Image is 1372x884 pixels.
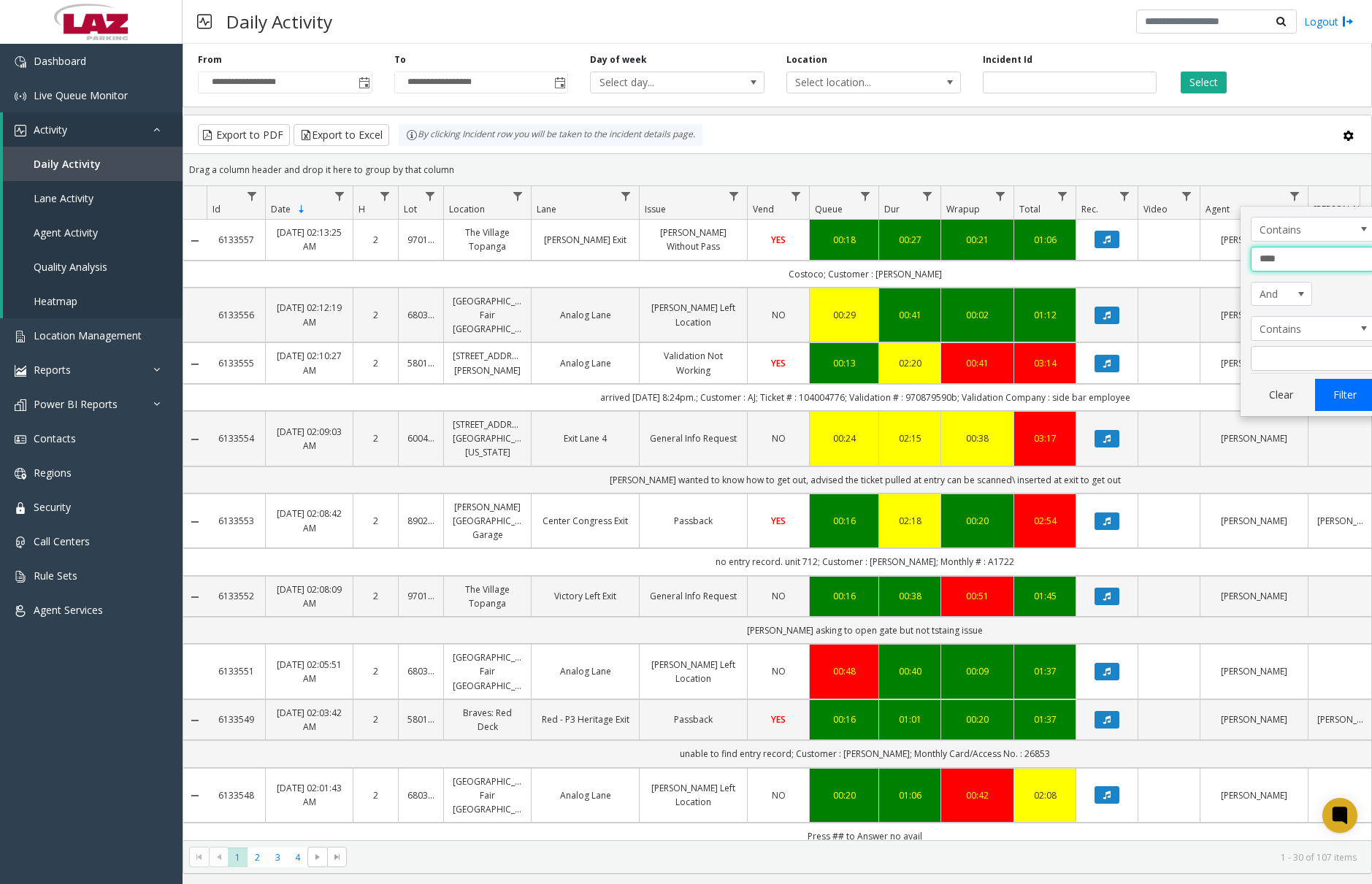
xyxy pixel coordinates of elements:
[590,53,647,66] label: Day of week
[819,514,870,528] a: 00:16
[15,537,26,548] img: 'icon'
[215,712,256,726] a: 6133549
[856,186,875,206] a: Queue Filter Menu
[756,712,800,726] a: YES
[407,514,434,528] a: 890202
[756,308,800,322] a: NO
[1023,356,1067,370] a: 03:14
[219,4,340,39] h3: Daily Activity
[330,186,350,206] a: Date Filter Menu
[756,514,800,528] a: YES
[819,308,870,322] div: 00:29
[453,583,522,610] a: The Village Topanga
[1209,664,1299,678] a: [PERSON_NAME]
[772,432,786,445] span: NO
[772,309,786,321] span: NO
[786,53,827,66] label: Location
[540,431,630,445] a: Exit Lane 4
[753,203,774,215] span: Vend
[888,233,932,247] a: 00:27
[3,284,183,318] a: Heatmap
[407,233,434,247] a: 970166
[756,664,800,678] a: NO
[421,186,440,206] a: Lot Filter Menu
[453,294,522,337] a: [GEOGRAPHIC_DATA] Fair [GEOGRAPHIC_DATA]
[950,233,1005,247] a: 00:21
[3,250,183,284] a: Quality Analysis
[1304,14,1354,29] a: Logout
[453,349,522,377] a: [STREET_ADDRESS][PERSON_NAME]
[819,233,870,247] div: 00:18
[271,203,291,215] span: Date
[1023,664,1067,678] a: 01:37
[648,301,738,328] a: [PERSON_NAME] Left Location
[756,589,800,603] a: NO
[540,308,630,322] a: Analog Lane
[1053,186,1073,206] a: Total Filter Menu
[888,788,932,802] div: 01:06
[771,234,786,246] span: YES
[183,358,207,370] a: Collapse Details
[950,712,1005,726] a: 00:20
[15,502,26,514] img: 'icon'
[819,712,870,726] a: 00:16
[819,664,870,678] a: 00:48
[1023,308,1067,322] div: 01:12
[819,356,870,370] a: 00:13
[888,664,932,678] div: 00:40
[648,781,738,809] a: [PERSON_NAME] Left Location
[183,591,207,603] a: Collapse Details
[771,713,786,726] span: YES
[1023,431,1067,445] a: 03:17
[275,425,344,453] a: [DATE] 02:09:03 AM
[15,91,26,102] img: 'icon'
[819,431,870,445] a: 00:24
[362,712,389,726] a: 2
[407,788,434,802] a: 680387
[888,514,932,528] a: 02:18
[242,186,262,206] a: Id Filter Menu
[34,569,77,583] span: Rule Sets
[215,788,256,802] a: 6133548
[1209,788,1299,802] a: [PERSON_NAME]
[950,589,1005,603] div: 00:51
[888,308,932,322] a: 00:41
[1023,233,1067,247] div: 01:06
[34,534,90,548] span: Call Centers
[950,514,1005,528] div: 00:20
[362,514,389,528] a: 2
[15,365,26,377] img: 'icon'
[551,72,567,93] span: Toggle popup
[508,186,528,206] a: Location Filter Menu
[404,203,417,215] span: Lot
[1209,233,1299,247] a: [PERSON_NAME]
[453,418,522,460] a: [STREET_ADDRESS][GEOGRAPHIC_DATA][US_STATE]
[15,605,26,617] img: 'icon'
[34,54,86,68] span: Dashboard
[1251,379,1311,411] button: Clear
[453,226,522,253] a: The Village Topanga
[950,664,1005,678] div: 00:09
[34,500,71,514] span: Security
[946,203,980,215] span: Wrapup
[198,53,222,66] label: From
[888,589,932,603] a: 00:38
[15,434,26,445] img: 'icon'
[819,589,870,603] a: 00:16
[327,847,347,867] span: Go to the last page
[183,516,207,528] a: Collapse Details
[294,124,389,146] button: Export to Excel
[1209,589,1299,603] a: [PERSON_NAME]
[771,357,786,369] span: YES
[1177,186,1197,206] a: Video Filter Menu
[1342,14,1354,29] img: logout
[3,112,183,147] a: Activity
[183,715,207,726] a: Collapse Details
[34,328,142,342] span: Location Management
[819,788,870,802] div: 00:20
[1023,589,1067,603] div: 01:45
[407,712,434,726] a: 580116
[34,603,103,617] span: Agent Services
